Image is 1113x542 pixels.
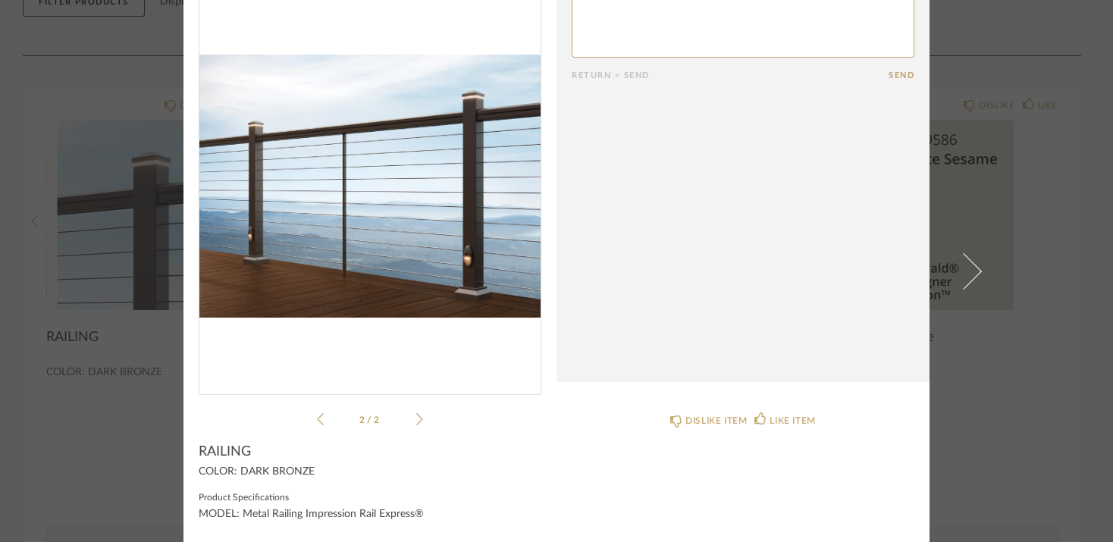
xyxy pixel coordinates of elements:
[199,466,541,478] div: COLOR: DARK BRONZE
[199,443,251,460] span: RAILING
[359,415,367,425] span: 2
[889,70,914,80] button: Send
[199,509,541,521] div: MODEL: Metal Railing Impression Rail Express®
[367,415,374,425] span: /
[199,490,541,503] label: Product Specifications
[572,70,889,80] div: Return = Send
[374,415,381,425] span: 2
[685,413,747,428] div: DISLIKE ITEM
[770,413,815,428] div: LIKE ITEM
